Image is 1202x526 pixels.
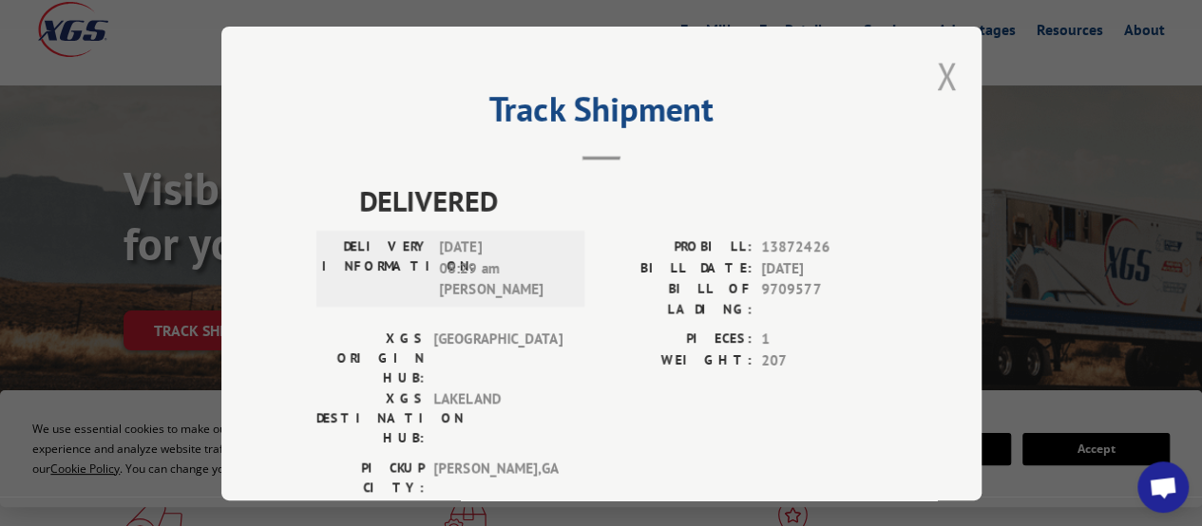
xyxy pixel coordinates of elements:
button: Close modal [937,50,958,101]
span: DELIVERED [359,179,887,222]
span: LAKELAND [433,388,562,448]
div: Open chat [1137,461,1189,513]
label: BILL OF LADING: [601,279,752,319]
label: WEIGHT: [601,349,752,371]
label: DELIVERY INFORMATION: [322,236,429,301]
span: [GEOGRAPHIC_DATA] [433,329,562,388]
span: 13872426 [761,236,887,258]
h2: Track Shipment [316,96,887,132]
span: 207 [761,349,887,371]
label: PROBILL: [601,236,752,258]
label: XGS ORIGIN HUB: [316,329,424,388]
label: XGS DESTINATION HUB: [316,388,424,448]
label: PIECES: [601,329,752,350]
label: BILL DATE: [601,257,752,279]
span: [PERSON_NAME] , GA [433,458,562,498]
label: PICKUP CITY: [316,458,424,498]
span: 9709577 [761,279,887,319]
span: [DATE] [761,257,887,279]
span: 1 [761,329,887,350]
span: [DATE] 08:29 am [PERSON_NAME] [439,236,567,301]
